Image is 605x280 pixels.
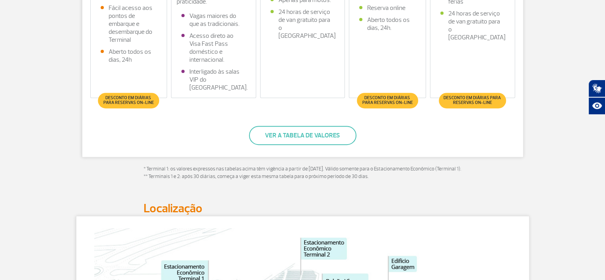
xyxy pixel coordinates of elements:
[101,4,157,44] li: Fácil acesso aos pontos de embarque e desembarque do Terminal
[359,4,416,12] li: Reserva online
[588,80,605,97] button: Abrir tradutor de língua de sinais.
[144,165,462,181] p: * Terminal 1: os valores expressos nas tabelas acima têm vigência a partir de [DATE]. Válido some...
[249,126,356,145] button: Ver a tabela de valores
[588,80,605,115] div: Plugin de acessibilidade da Hand Talk.
[270,8,335,40] li: 24 horas de serviço de van gratuito para o [GEOGRAPHIC_DATA]
[181,68,246,92] li: Interligado às salas VIP do [GEOGRAPHIC_DATA].
[440,10,505,41] li: 24 horas de serviço de van gratuito para o [GEOGRAPHIC_DATA]
[361,96,414,105] span: Desconto em diárias para reservas on-line
[181,12,246,28] li: Vagas maiores do que as tradicionais.
[101,48,157,64] li: Aberto todos os dias, 24h
[443,96,502,105] span: Desconto em diárias para reservas on-line
[588,97,605,115] button: Abrir recursos assistivos.
[359,16,416,32] li: Aberto todos os dias, 24h.
[144,201,462,216] h2: Localização
[181,32,246,64] li: Acesso direto ao Visa Fast Pass doméstico e internacional.
[102,96,155,105] span: Desconto em diárias para reservas on-line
